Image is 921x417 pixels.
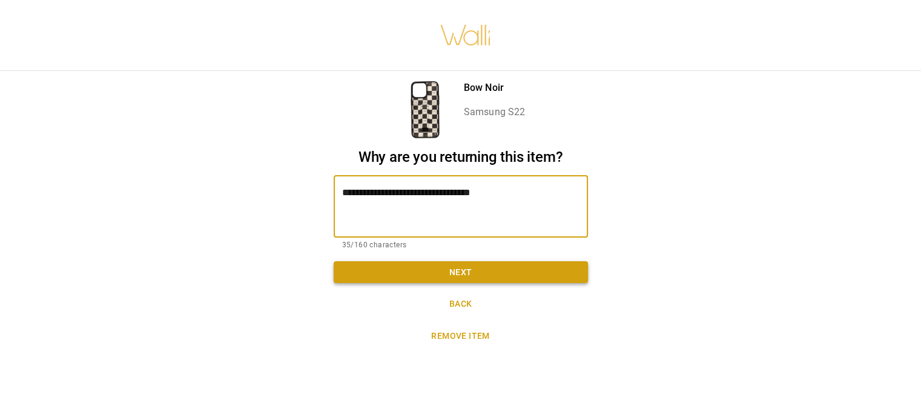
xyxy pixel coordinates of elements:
[464,105,526,119] p: Samsung S22
[464,81,526,95] p: Bow Noir
[334,293,588,315] button: Back
[334,261,588,284] button: Next
[440,9,492,61] img: walli-inc.myshopify.com
[334,148,588,166] h2: Why are you returning this item?
[342,239,579,252] p: 35/160 characters
[334,325,588,347] button: Remove item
